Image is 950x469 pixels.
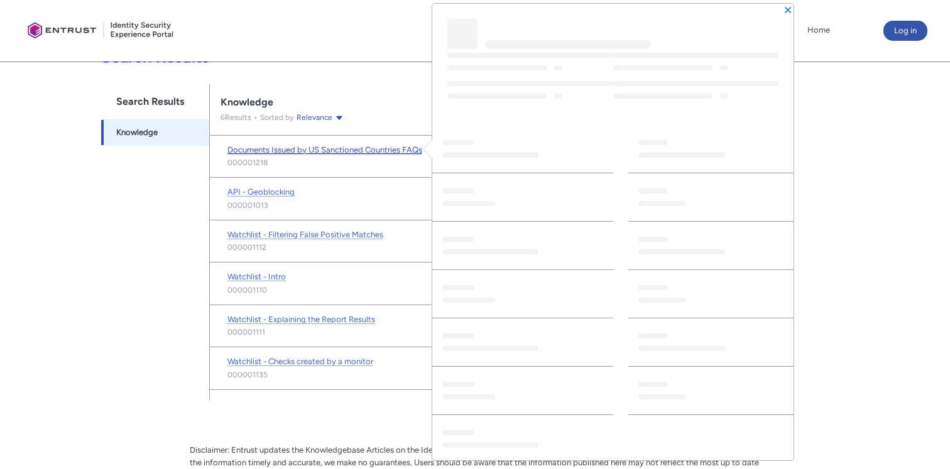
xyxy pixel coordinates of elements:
[783,5,792,14] button: Close
[227,242,266,253] lightning-formatted-text: 000001112
[227,272,286,281] span: Watchlist - Intro
[227,315,375,324] span: Watchlist - Explaining the Report Results
[883,21,927,41] button: Log in
[227,187,295,197] span: API - Geoblocking
[221,96,745,109] div: Knowledge
[227,157,268,168] lightning-formatted-text: 000001218
[804,21,833,40] a: Home
[227,284,267,296] lightning-formatted-text: 000001110
[227,357,373,366] span: Watchlist - Checks created by a monitor
[101,84,210,119] h1: Search Results
[251,111,344,124] div: Sorted by
[116,126,158,139] span: Knowledge
[101,119,210,146] a: Knowledge
[227,326,265,338] lightning-formatted-text: 000001111
[227,230,383,239] span: Watchlist - Filtering False Positive Matches
[227,145,422,154] span: Documents Issued by US Sanctioned Countries FAQs
[221,112,251,123] p: 6 Results
[251,113,260,122] span: •
[227,200,268,211] lightning-formatted-text: 000001013
[296,111,344,124] button: Relevance
[227,369,268,380] lightning-formatted-text: 000001135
